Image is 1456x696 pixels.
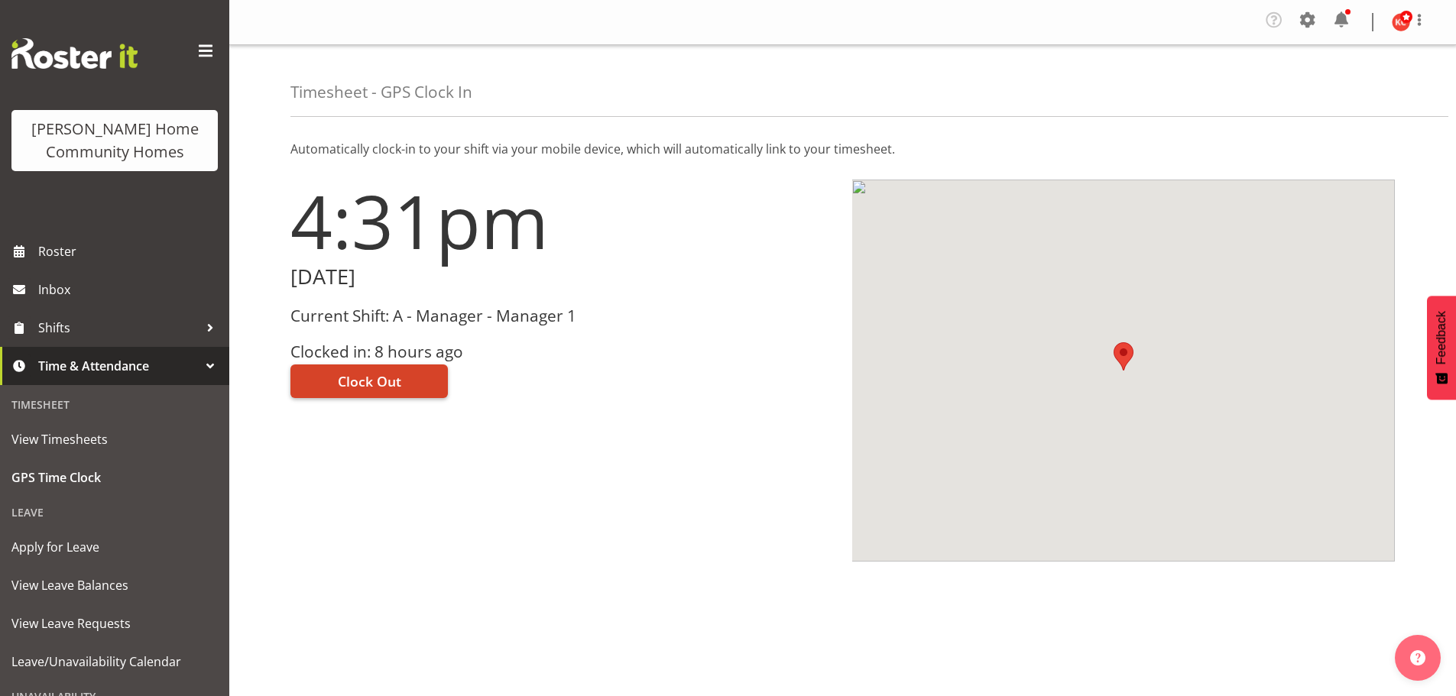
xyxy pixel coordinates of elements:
[4,389,225,420] div: Timesheet
[4,458,225,497] a: GPS Time Clock
[11,612,218,635] span: View Leave Requests
[290,180,834,262] h1: 4:31pm
[290,307,834,325] h3: Current Shift: A - Manager - Manager 1
[4,604,225,643] a: View Leave Requests
[11,38,138,69] img: Rosterit website logo
[11,650,218,673] span: Leave/Unavailability Calendar
[38,240,222,263] span: Roster
[1427,296,1456,400] button: Feedback - Show survey
[38,278,222,301] span: Inbox
[338,371,401,391] span: Clock Out
[290,265,834,289] h2: [DATE]
[290,140,1395,158] p: Automatically clock-in to your shift via your mobile device, which will automatically link to you...
[1410,650,1425,665] img: help-xxl-2.png
[11,536,218,558] span: Apply for Leave
[290,83,472,101] h4: Timesheet - GPS Clock In
[11,466,218,489] span: GPS Time Clock
[38,354,199,377] span: Time & Attendance
[11,574,218,597] span: View Leave Balances
[1435,311,1448,364] span: Feedback
[4,566,225,604] a: View Leave Balances
[11,428,218,451] span: View Timesheets
[38,316,199,339] span: Shifts
[4,420,225,458] a: View Timesheets
[27,118,203,163] div: [PERSON_NAME] Home Community Homes
[4,643,225,681] a: Leave/Unavailability Calendar
[1392,13,1410,31] img: kirsty-crossley8517.jpg
[290,343,834,361] h3: Clocked in: 8 hours ago
[4,528,225,566] a: Apply for Leave
[4,497,225,528] div: Leave
[290,364,448,398] button: Clock Out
